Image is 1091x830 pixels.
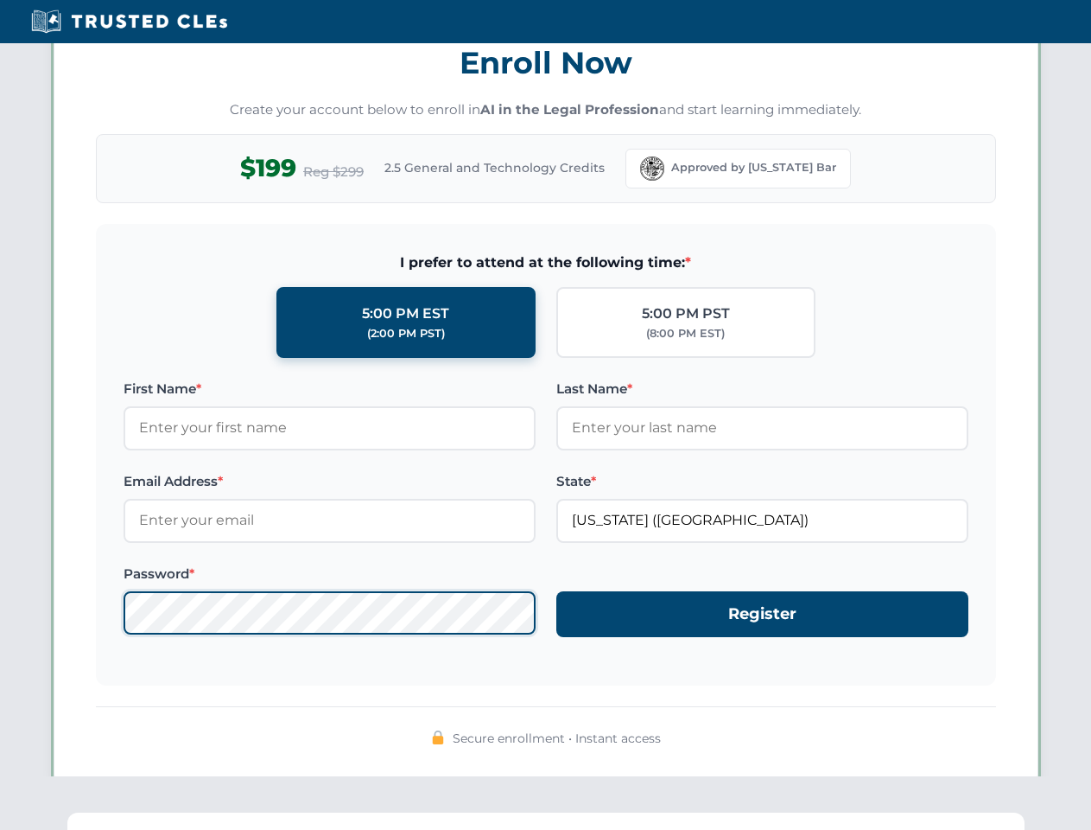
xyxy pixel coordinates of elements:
[453,729,661,748] span: Secure enrollment • Instant access
[480,101,659,118] strong: AI in the Legal Profession
[384,158,605,177] span: 2.5 General and Technology Credits
[642,303,730,325] div: 5:00 PM PST
[240,149,296,188] span: $199
[124,499,536,542] input: Enter your email
[556,499,968,542] input: Florida (FL)
[640,156,664,181] img: Florida Bar
[556,591,968,637] button: Register
[646,325,725,342] div: (8:00 PM EST)
[26,9,232,35] img: Trusted CLEs
[124,564,536,584] label: Password
[96,35,996,90] h3: Enroll Now
[367,325,445,342] div: (2:00 PM PST)
[124,471,536,492] label: Email Address
[124,379,536,399] label: First Name
[556,406,968,450] input: Enter your last name
[431,731,445,744] img: 🔒
[671,159,836,176] span: Approved by [US_STATE] Bar
[556,379,968,399] label: Last Name
[303,162,364,182] span: Reg $299
[96,100,996,120] p: Create your account below to enroll in and start learning immediately.
[556,471,968,492] label: State
[362,303,449,325] div: 5:00 PM EST
[124,406,536,450] input: Enter your first name
[124,252,968,274] span: I prefer to attend at the following time:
